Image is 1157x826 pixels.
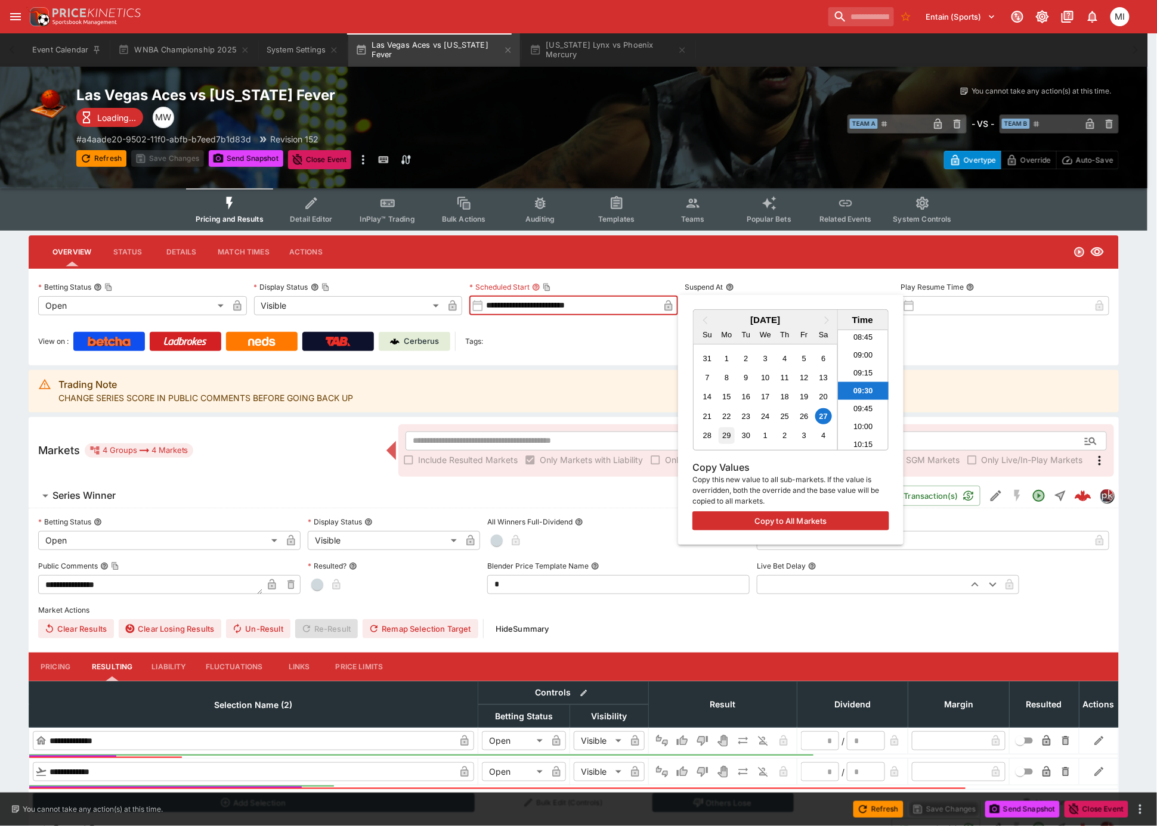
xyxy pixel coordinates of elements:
div: Choose Monday, September 8th, 2025 [719,369,735,386]
div: Choose Friday, September 12th, 2025 [796,369,812,386]
button: Next Month [818,311,837,330]
div: Tuesday [738,327,754,343]
div: Choose Sunday, September 14th, 2025 [700,389,716,405]
div: Choose Friday, September 19th, 2025 [796,389,812,405]
li: 09:00 [838,346,889,364]
div: Choose Thursday, September 4th, 2025 [777,350,793,367]
div: Choose Wednesday, September 3rd, 2025 [757,350,774,367]
li: 09:30 [838,382,889,400]
div: Choose Wednesday, October 1st, 2025 [757,427,774,443]
div: Month September, 2025 [698,349,833,445]
div: Choose Saturday, September 13th, 2025 [815,369,831,386]
div: Saturday [815,327,831,343]
div: Choose Friday, September 5th, 2025 [796,350,812,367]
div: Choose Sunday, September 7th, 2025 [700,369,716,386]
div: Choose Saturday, October 4th, 2025 [815,427,831,443]
div: Choose Monday, September 15th, 2025 [719,389,735,405]
li: 09:45 [838,400,889,418]
span: Copy this new value to all sub-markets. If the value is overridden, both the override and the bas... [692,474,889,507]
div: Choose Wednesday, September 24th, 2025 [757,408,774,424]
div: Choose Monday, September 1st, 2025 [719,350,735,367]
div: Monday [719,327,735,343]
div: Choose Thursday, September 25th, 2025 [777,408,793,424]
li: 10:15 [838,436,889,454]
div: Choose Saturday, September 6th, 2025 [815,350,831,367]
div: Friday [796,327,812,343]
div: Choose Tuesday, September 9th, 2025 [738,369,754,386]
div: Choose Friday, October 3rd, 2025 [796,427,812,443]
button: Copy to All Markets [692,511,889,530]
div: Choose Thursday, September 11th, 2025 [777,369,793,386]
div: Choose Thursday, September 18th, 2025 [777,389,793,405]
div: Choose Tuesday, September 16th, 2025 [738,389,754,405]
div: Choose Sunday, September 21st, 2025 [700,408,716,424]
div: Choose Wednesday, September 10th, 2025 [757,369,774,386]
li: 09:15 [838,364,889,382]
button: Previous Month [695,311,714,330]
div: Choose Sunday, August 31st, 2025 [700,350,716,367]
div: Choose Wednesday, September 17th, 2025 [757,389,774,405]
div: Choose Sunday, September 28th, 2025 [700,427,716,443]
div: Choose Tuesday, September 2nd, 2025 [738,350,754,367]
ul: Time [838,330,889,450]
div: Choose Monday, September 22nd, 2025 [719,408,735,424]
div: Choose Saturday, September 27th, 2025 [815,408,831,424]
div: Choose Tuesday, September 23rd, 2025 [738,408,754,424]
div: Choose Date and Time [693,309,888,451]
li: 10:00 [838,418,889,436]
div: Choose Tuesday, September 30th, 2025 [738,427,754,443]
div: Wednesday [757,327,774,343]
div: Choose Saturday, September 20th, 2025 [815,389,831,405]
div: Choose Thursday, October 2nd, 2025 [777,427,793,443]
div: Time [841,315,885,325]
div: Choose Friday, September 26th, 2025 [796,408,812,424]
div: Thursday [777,327,793,343]
li: 08:45 [838,328,889,346]
div: Choose Monday, September 29th, 2025 [719,427,735,443]
h2: [DATE] [694,315,837,325]
h6: Copy Values [692,460,889,474]
div: Sunday [700,327,716,343]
